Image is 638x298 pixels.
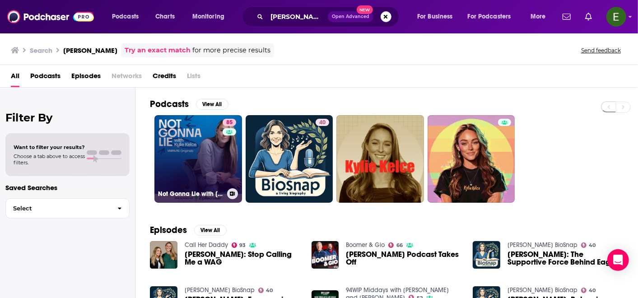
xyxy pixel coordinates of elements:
[125,45,191,56] a: Try an exact match
[316,119,329,126] a: 40
[531,10,546,23] span: More
[186,9,236,24] button: open menu
[150,98,189,110] h2: Podcasts
[524,9,557,24] button: open menu
[411,9,464,24] button: open menu
[155,10,175,23] span: Charts
[150,224,187,236] h2: Episodes
[473,241,500,269] img: Kylie Kelce: The Supportive Force Behind Eagles' Jason Kelce
[196,99,228,110] button: View All
[30,69,61,87] a: Podcasts
[14,144,85,150] span: Want to filter your results?
[508,251,624,266] span: [PERSON_NAME]: The Supportive Force Behind Eagles' [PERSON_NAME]
[328,11,373,22] button: Open AdvancedNew
[187,69,200,87] span: Lists
[5,198,130,219] button: Select
[251,6,408,27] div: Search podcasts, credits, & more...
[396,243,403,247] span: 66
[226,118,233,127] span: 85
[606,7,626,27] span: Logged in as Emily.Kaplan
[185,251,301,266] span: [PERSON_NAME]: Stop Calling Me a WAG
[266,289,273,293] span: 40
[468,10,511,23] span: For Podcasters
[258,288,273,293] a: 40
[150,98,228,110] a: PodcastsView All
[185,286,255,294] a: Kylie Kelce BioSnap
[581,242,596,248] a: 40
[185,251,301,266] a: Kylie Kelce: Stop Calling Me a WAG
[508,251,624,266] a: Kylie Kelce: The Supportive Force Behind Eagles' Jason Kelce
[192,45,270,56] span: for more precise results
[582,9,596,24] a: Show notifications dropdown
[158,190,224,198] h3: Not Gonna Lie with [PERSON_NAME]
[150,224,227,236] a: EpisodesView All
[7,8,94,25] img: Podchaser - Follow, Share and Rate Podcasts
[223,119,236,126] a: 85
[589,289,596,293] span: 40
[607,249,629,271] div: Open Intercom Messenger
[267,9,328,24] input: Search podcasts, credits, & more...
[589,243,596,247] span: 40
[346,241,385,249] a: Boomer & Gio
[30,46,52,55] h3: Search
[63,46,117,55] h3: [PERSON_NAME]
[346,251,462,266] span: [PERSON_NAME] Podcast Takes Off
[154,115,242,203] a: 85Not Gonna Lie with [PERSON_NAME]
[508,286,577,294] a: Kylie Kelce BioSnap
[194,225,227,236] button: View All
[388,242,403,248] a: 66
[508,241,577,249] a: Kylie Kelce BioSnap
[357,5,373,14] span: New
[606,7,626,27] button: Show profile menu
[581,288,596,293] a: 40
[578,47,624,54] button: Send feedback
[6,205,110,211] span: Select
[11,69,19,87] a: All
[106,9,150,24] button: open menu
[185,241,228,249] a: Call Her Daddy
[149,9,180,24] a: Charts
[417,10,453,23] span: For Business
[5,183,130,192] p: Saved Searches
[14,153,85,166] span: Choose a tab above to access filters.
[239,243,246,247] span: 93
[462,9,524,24] button: open menu
[332,14,369,19] span: Open Advanced
[319,118,326,127] span: 40
[312,241,339,269] img: Kylie Kelce Podcast Takes Off
[71,69,101,87] a: Episodes
[112,10,139,23] span: Podcasts
[246,115,333,203] a: 40
[346,251,462,266] a: Kylie Kelce Podcast Takes Off
[153,69,176,87] a: Credits
[559,9,574,24] a: Show notifications dropdown
[5,111,130,124] h2: Filter By
[112,69,142,87] span: Networks
[606,7,626,27] img: User Profile
[150,241,177,269] img: Kylie Kelce: Stop Calling Me a WAG
[192,10,224,23] span: Monitoring
[232,242,246,248] a: 93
